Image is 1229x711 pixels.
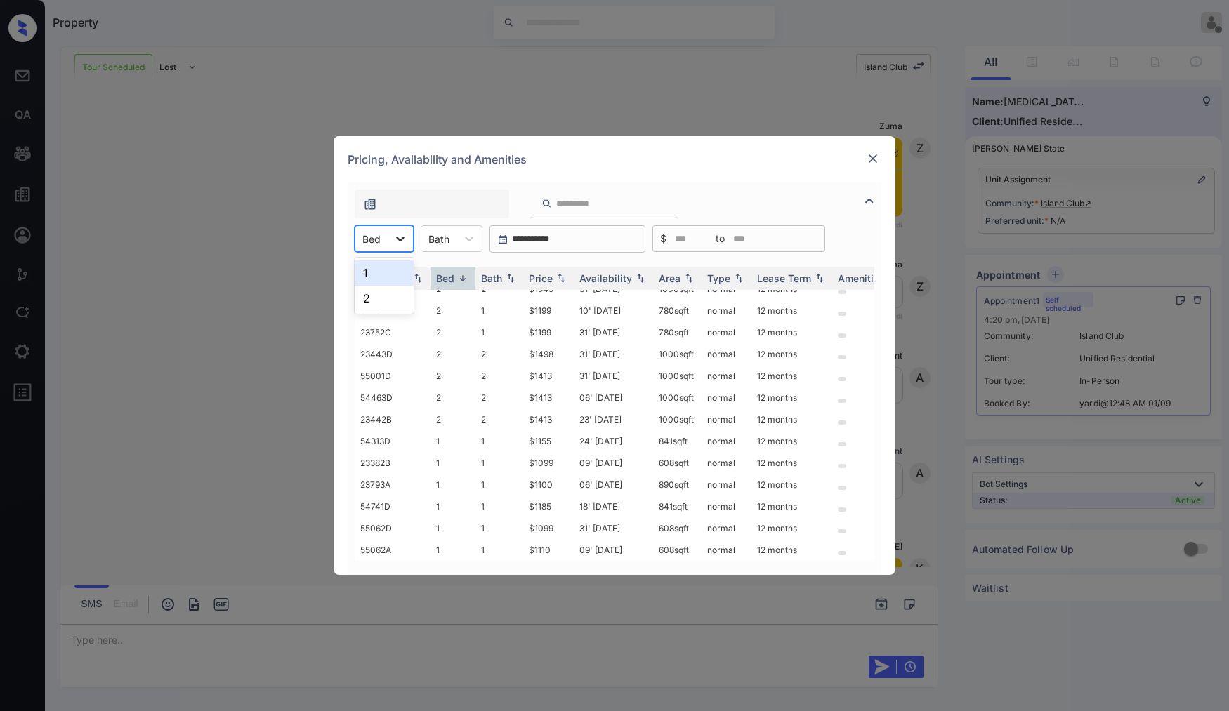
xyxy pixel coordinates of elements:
td: $1199 [523,300,574,321]
td: 841 sqft [653,496,702,517]
td: 780 sqft [653,321,702,343]
div: Pricing, Availability and Amenities [334,136,895,182]
img: sorting [411,274,425,284]
img: sorting [732,274,746,284]
div: Amenities [838,272,885,284]
div: Bed [436,272,454,284]
td: 31' [DATE] [574,321,653,343]
td: 24' [DATE] [574,430,653,452]
div: 1 [355,260,414,286]
div: Price [529,272,553,284]
td: 23752C [355,321,431,343]
td: 12 months [751,452,832,474]
img: icon-zuma [363,197,377,211]
td: 55062D [355,517,431,539]
td: 2 [475,387,523,408]
td: 1 [475,474,523,496]
td: 12 months [751,321,832,343]
td: 1000 sqft [653,343,702,365]
td: 890 sqft [653,474,702,496]
td: 2 [431,300,475,321]
td: normal [702,408,751,430]
td: normal [702,300,751,321]
td: 2 [431,321,475,343]
td: normal [702,496,751,517]
td: normal [702,539,751,561]
span: to [716,231,725,246]
td: 1 [431,452,475,474]
td: 06' [DATE] [574,474,653,496]
td: 2 [431,408,475,430]
td: 23443D [355,343,431,365]
td: $1110 [523,539,574,561]
img: sorting [456,273,470,284]
td: 23' [DATE] [574,408,653,430]
td: 12 months [751,300,832,321]
td: 1 [475,496,523,517]
td: normal [702,321,751,343]
td: 780 sqft [653,300,702,321]
td: 54313D [355,430,431,452]
td: 12 months [751,387,832,408]
td: 12 months [751,517,832,539]
td: 1000 sqft [653,387,702,408]
td: normal [702,452,751,474]
td: 23442B [355,408,431,430]
td: $1413 [523,408,574,430]
td: 12 months [751,365,832,387]
td: normal [702,365,751,387]
td: 31' [DATE] [574,365,653,387]
td: 608 sqft [653,517,702,539]
td: $1413 [523,387,574,408]
td: $1498 [523,343,574,365]
td: 2 [431,365,475,387]
td: 2 [475,408,523,430]
td: 23382B [355,452,431,474]
td: 31' [DATE] [574,343,653,365]
td: 1 [475,430,523,452]
td: 1000 sqft [653,408,702,430]
td: 1 [431,539,475,561]
div: 2 [355,286,414,311]
img: sorting [633,274,648,284]
td: 1 [475,539,523,561]
td: 55001D [355,365,431,387]
td: 54741D [355,496,431,517]
td: 23793A [355,474,431,496]
td: 12 months [751,408,832,430]
td: 608 sqft [653,539,702,561]
img: sorting [504,274,518,284]
td: 1 [431,496,475,517]
img: sorting [813,274,827,284]
td: 608 sqft [653,452,702,474]
td: 1 [431,430,475,452]
td: 09' [DATE] [574,539,653,561]
td: 2 [475,343,523,365]
div: Type [707,272,730,284]
td: $1199 [523,321,574,343]
div: Area [659,272,681,284]
td: 1 [431,517,475,539]
div: Lease Term [757,272,811,284]
img: sorting [682,274,696,284]
td: $1099 [523,452,574,474]
td: 2 [475,365,523,387]
td: $1100 [523,474,574,496]
td: 54463D [355,387,431,408]
td: 12 months [751,343,832,365]
td: normal [702,474,751,496]
td: 1 [475,321,523,343]
td: 18' [DATE] [574,496,653,517]
img: icon-zuma [861,192,878,209]
td: normal [702,343,751,365]
td: 1 [431,474,475,496]
span: $ [660,231,666,246]
td: $1185 [523,496,574,517]
td: 2 [431,343,475,365]
td: 12 months [751,430,832,452]
td: 841 sqft [653,430,702,452]
td: 1 [475,452,523,474]
img: sorting [554,274,568,284]
td: $1155 [523,430,574,452]
td: 1 [475,517,523,539]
